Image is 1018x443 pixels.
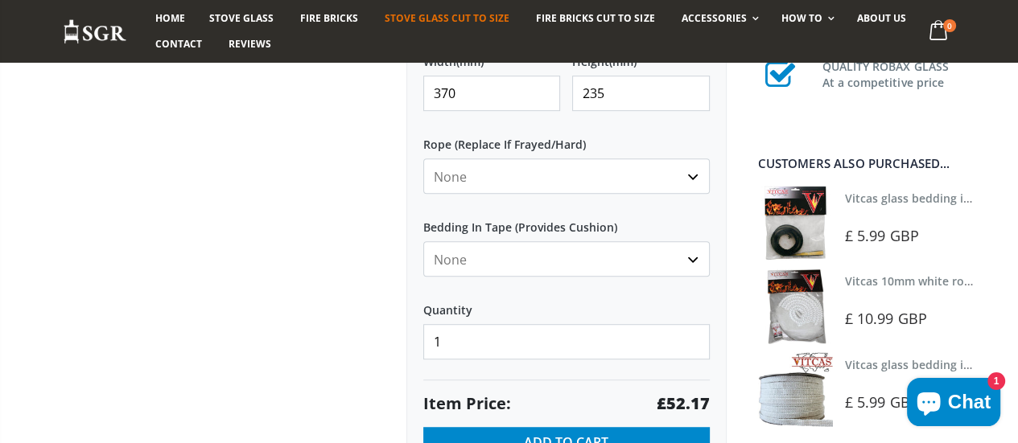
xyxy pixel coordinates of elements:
a: How To [769,6,843,31]
a: Stove Glass Cut To Size [373,6,521,31]
img: Vitcas stove glass bedding in tape [757,352,832,427]
inbox-online-store-chat: Shopify online store chat [902,378,1005,430]
span: Item Price: [423,392,511,415]
span: Fire Bricks Cut To Size [536,11,654,25]
h3: QUALITY ROBAX GLASS At a competitive price [822,55,979,91]
a: Contact [143,31,214,57]
a: 0 [922,16,955,47]
span: 0 [943,19,956,32]
span: About us [857,11,906,25]
label: Bedding In Tape (Provides Cushion) [423,206,710,235]
a: Fire Bricks [288,6,370,31]
strong: £52.17 [657,392,710,415]
span: How To [781,11,822,25]
span: £ 5.99 GBP [845,226,919,245]
span: Stove Glass Cut To Size [385,11,509,25]
a: About us [845,6,918,31]
span: Contact [155,37,202,51]
span: Stove Glass [209,11,274,25]
a: Home [143,6,197,31]
a: Accessories [669,6,766,31]
span: Accessories [681,11,746,25]
a: Reviews [216,31,283,57]
img: Vitcas white rope, glue and gloves kit 10mm [757,269,832,343]
span: Fire Bricks [300,11,358,25]
label: Rope (Replace If Frayed/Hard) [423,123,710,152]
label: Quantity [423,289,710,318]
a: Fire Bricks Cut To Size [524,6,666,31]
img: Stove Glass Replacement [63,18,127,45]
span: £ 10.99 GBP [845,309,927,328]
span: Reviews [229,37,271,51]
span: Home [155,11,185,25]
a: Stove Glass [197,6,286,31]
div: Customers also purchased... [757,158,979,170]
img: Vitcas stove glass bedding in tape [757,186,832,260]
span: £ 5.99 GBP [845,392,919,412]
